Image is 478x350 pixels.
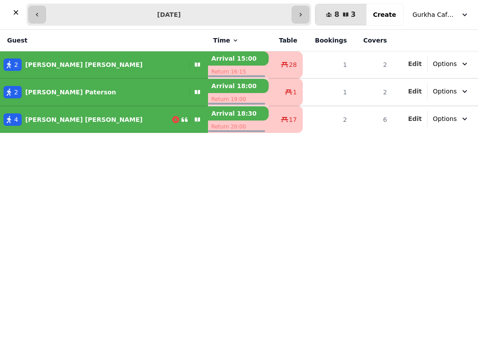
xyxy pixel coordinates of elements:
span: 2 [14,60,18,69]
p: Arrival 18:30 [208,106,269,121]
button: Time [213,36,239,45]
button: Gurkha Cafe & Restauarant [407,7,474,23]
span: Options [433,59,457,68]
span: Edit [408,88,422,94]
span: 4 [14,115,18,124]
span: Options [433,87,457,96]
p: Arrival 18:00 [208,79,269,93]
button: Options [428,111,474,127]
p: Arrival 15:00 [208,51,269,66]
span: 17 [289,115,297,124]
td: 2 [303,106,352,133]
p: Return 16:15 [208,66,269,78]
button: Options [428,83,474,99]
th: Table [269,30,302,51]
td: 1 [303,78,352,106]
button: Edit [408,87,422,96]
th: Bookings [303,30,352,51]
span: Create [373,12,396,18]
td: 2 [352,78,393,106]
p: Return 19:00 [208,93,269,105]
td: 1 [303,51,352,79]
p: [PERSON_NAME] Paterson [25,88,116,97]
span: 3 [351,11,356,18]
p: [PERSON_NAME] [PERSON_NAME] [25,60,143,69]
span: Time [213,36,230,45]
p: Return 20:00 [208,121,269,133]
button: 83 [315,4,366,25]
p: [PERSON_NAME] [PERSON_NAME] [25,115,143,124]
td: 2 [352,51,393,79]
span: Edit [408,61,422,67]
td: 6 [352,106,393,133]
button: Options [428,56,474,72]
span: 1 [293,88,297,97]
span: 8 [334,11,339,18]
span: 2 [14,88,18,97]
span: 28 [289,60,297,69]
span: Options [433,114,457,123]
span: Gurkha Cafe & Restauarant [412,10,457,19]
th: Covers [352,30,393,51]
button: Edit [408,114,422,123]
button: Edit [408,59,422,68]
button: Create [366,4,403,25]
span: Edit [408,116,422,122]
